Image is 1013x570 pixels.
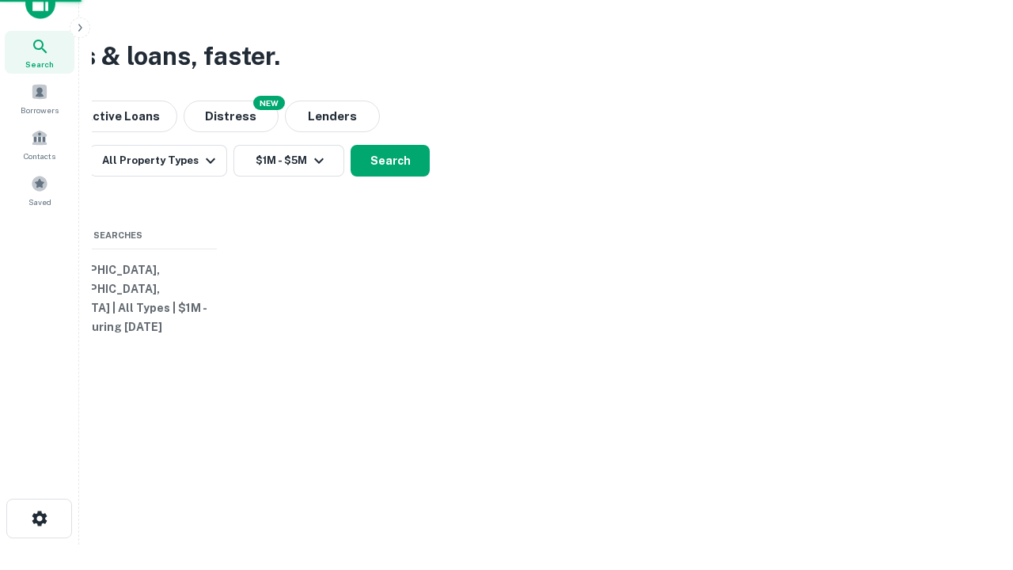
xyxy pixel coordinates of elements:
[253,96,285,110] div: NEW
[28,196,51,208] span: Saved
[21,104,59,116] span: Borrowers
[5,169,74,211] a: Saved
[285,101,380,132] button: Lenders
[25,58,54,70] span: Search
[66,101,177,132] button: Active Loans
[89,145,227,177] button: All Property Types
[5,123,74,165] a: Contacts
[184,101,279,132] button: Search distressed loans with lien and other non-mortgage details.
[351,145,430,177] button: Search
[233,145,344,177] button: $1M - $5M
[24,150,55,162] span: Contacts
[5,77,74,120] a: Borrowers
[934,443,1013,519] iframe: Chat Widget
[5,31,74,74] a: Search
